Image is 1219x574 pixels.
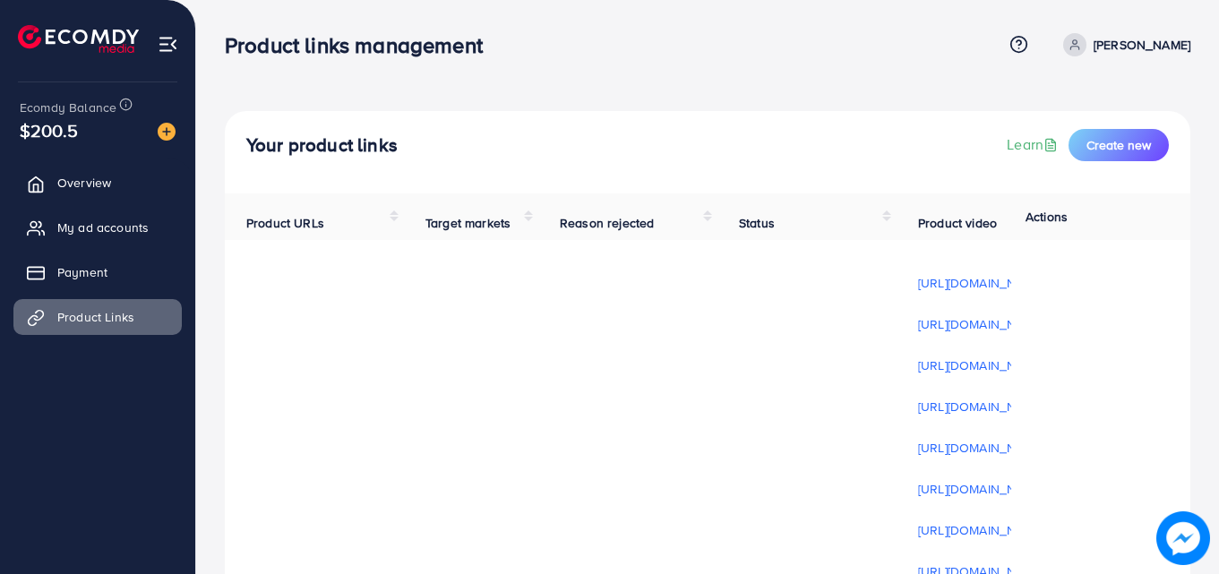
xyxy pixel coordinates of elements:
[158,123,176,141] img: image
[918,355,1044,376] p: [URL][DOMAIN_NAME]
[918,519,1044,541] p: [URL][DOMAIN_NAME]
[225,32,497,58] h3: Product links management
[918,478,1044,500] p: [URL][DOMAIN_NAME]
[1069,129,1169,161] button: Create new
[739,214,775,232] span: Status
[57,263,107,281] span: Payment
[1156,511,1210,565] img: image
[246,214,324,232] span: Product URLs
[918,437,1044,458] p: [URL][DOMAIN_NAME]
[57,174,111,192] span: Overview
[18,25,139,53] img: logo
[57,308,134,326] span: Product Links
[20,117,78,143] span: $200.5
[13,210,182,245] a: My ad accounts
[918,272,1044,294] p: [URL][DOMAIN_NAME]
[425,214,511,232] span: Target markets
[57,218,149,236] span: My ad accounts
[918,396,1044,417] p: [URL][DOMAIN_NAME]
[13,165,182,201] a: Overview
[560,214,654,232] span: Reason rejected
[1094,34,1190,56] p: [PERSON_NAME]
[13,254,182,290] a: Payment
[918,214,997,232] span: Product video
[20,99,116,116] span: Ecomdy Balance
[158,34,178,55] img: menu
[918,313,1044,335] p: [URL][DOMAIN_NAME]
[1026,208,1068,226] span: Actions
[13,299,182,335] a: Product Links
[1086,136,1151,154] span: Create new
[1007,134,1061,155] a: Learn
[246,134,398,157] h4: Your product links
[1056,33,1190,56] a: [PERSON_NAME]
